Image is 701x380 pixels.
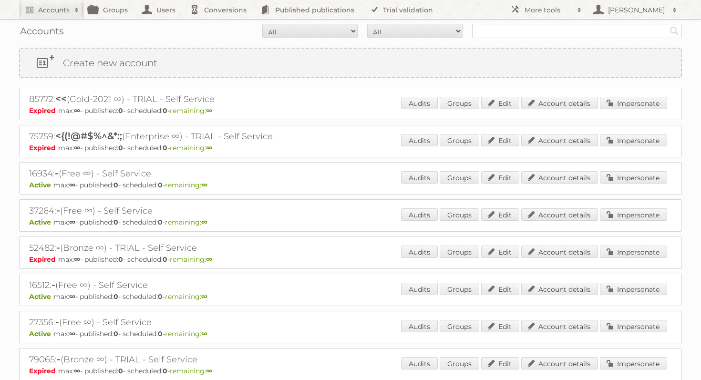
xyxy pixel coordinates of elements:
[521,320,598,332] a: Account details
[401,357,438,370] a: Audits
[163,367,167,375] strong: 0
[440,171,479,184] a: Groups
[600,320,667,332] a: Impersonate
[158,181,163,189] strong: 0
[29,167,363,180] h2: 16934: (Free ∞) - Self Service
[29,144,58,152] span: Expired
[52,279,55,290] span: -
[440,246,479,258] a: Groups
[481,357,519,370] a: Edit
[600,357,667,370] a: Impersonate
[600,283,667,295] a: Impersonate
[74,144,80,152] strong: ∞
[158,218,163,226] strong: 0
[600,134,667,146] a: Impersonate
[521,134,598,146] a: Account details
[165,218,207,226] span: remaining:
[401,134,438,146] a: Audits
[440,208,479,221] a: Groups
[401,246,438,258] a: Audits
[606,5,668,15] h2: [PERSON_NAME]
[481,208,519,221] a: Edit
[206,255,212,264] strong: ∞
[29,292,53,301] span: Active
[401,283,438,295] a: Audits
[29,106,58,115] span: Expired
[118,144,123,152] strong: 0
[165,181,207,189] span: remaining:
[440,357,479,370] a: Groups
[440,320,479,332] a: Groups
[29,106,672,115] p: max: - published: - scheduled: -
[29,279,363,291] h2: 16512: (Free ∞) - Self Service
[170,367,212,375] span: remaining:
[29,367,672,375] p: max: - published: - scheduled: -
[29,255,58,264] span: Expired
[118,255,123,264] strong: 0
[56,242,60,253] span: -
[55,316,59,328] span: -
[600,171,667,184] a: Impersonate
[29,218,672,226] p: max: - published: - scheduled: -
[69,218,75,226] strong: ∞
[29,130,363,143] h2: 75759: (Enterprise ∞) - TRIAL - Self Service
[165,329,207,338] span: remaining:
[600,246,667,258] a: Impersonate
[29,329,672,338] p: max: - published: - scheduled: -
[481,246,519,258] a: Edit
[170,255,212,264] span: remaining:
[74,106,80,115] strong: ∞
[56,205,60,216] span: -
[206,144,212,152] strong: ∞
[401,208,438,221] a: Audits
[521,97,598,109] a: Account details
[74,255,80,264] strong: ∞
[118,367,123,375] strong: 0
[20,49,681,77] a: Create new account
[481,97,519,109] a: Edit
[481,320,519,332] a: Edit
[401,320,438,332] a: Audits
[667,24,681,38] input: Search
[113,292,118,301] strong: 0
[29,218,53,226] span: Active
[29,255,672,264] p: max: - published: - scheduled: -
[521,171,598,184] a: Account details
[158,292,163,301] strong: 0
[170,144,212,152] span: remaining:
[113,181,118,189] strong: 0
[521,208,598,221] a: Account details
[38,5,70,15] h2: Accounts
[481,283,519,295] a: Edit
[440,283,479,295] a: Groups
[600,97,667,109] a: Impersonate
[29,205,363,217] h2: 37264: (Free ∞) - Self Service
[55,130,122,142] span: <{(!@#$%^&*:;
[118,106,123,115] strong: 0
[600,208,667,221] a: Impersonate
[163,144,167,152] strong: 0
[521,357,598,370] a: Account details
[29,367,58,375] span: Expired
[55,167,59,179] span: -
[401,97,438,109] a: Audits
[69,292,75,301] strong: ∞
[440,97,479,109] a: Groups
[165,292,207,301] span: remaining:
[57,353,61,365] span: -
[29,181,53,189] span: Active
[201,218,207,226] strong: ∞
[481,171,519,184] a: Edit
[206,367,212,375] strong: ∞
[440,134,479,146] a: Groups
[158,329,163,338] strong: 0
[201,181,207,189] strong: ∞
[113,329,118,338] strong: 0
[163,106,167,115] strong: 0
[29,93,363,105] h2: 85772: (Gold-2021 ∞) - TRIAL - Self Service
[206,106,212,115] strong: ∞
[29,242,363,254] h2: 52482: (Bronze ∞) - TRIAL - Self Service
[74,367,80,375] strong: ∞
[29,181,672,189] p: max: - published: - scheduled: -
[525,5,572,15] h2: More tools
